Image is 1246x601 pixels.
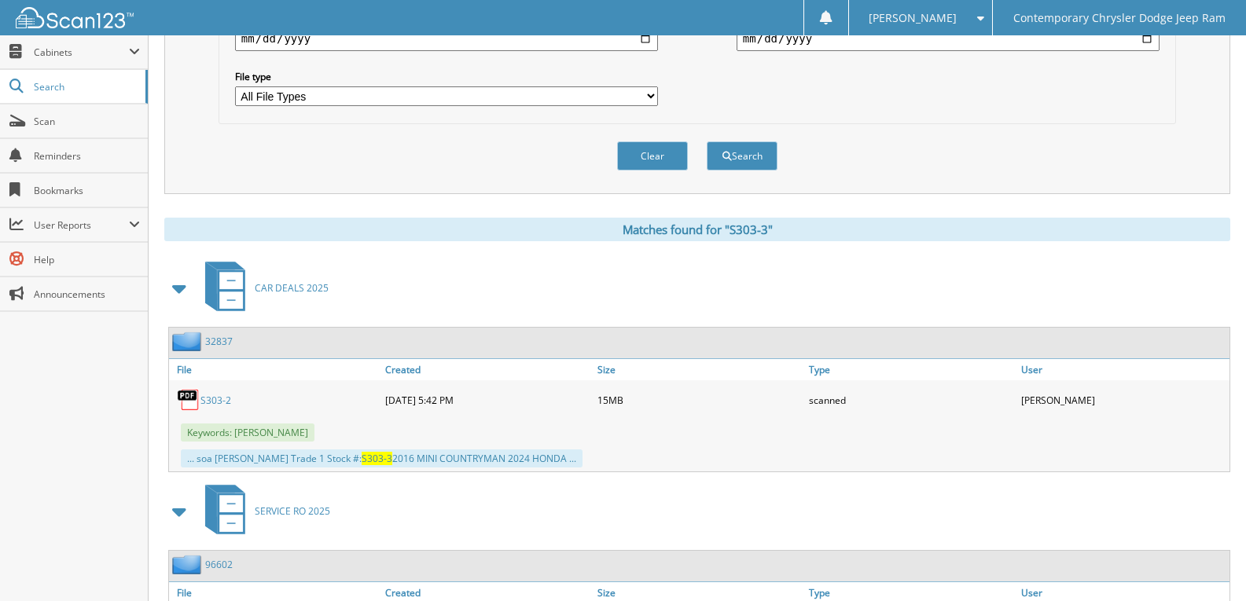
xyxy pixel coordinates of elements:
[181,423,314,442] span: Keywords: [PERSON_NAME]
[255,281,329,295] span: CAR DEALS 2025
[235,26,658,51] input: start
[594,384,806,416] div: 15MB
[177,388,200,412] img: PDF.png
[172,555,205,574] img: folder2.png
[235,70,658,83] label: File type
[255,504,330,518] span: SERVICE RO 2025
[617,141,688,170] button: Clear
[34,218,129,232] span: User Reports
[205,558,233,571] a: 96602
[34,115,140,128] span: Scan
[869,13,957,23] span: [PERSON_NAME]
[1017,384,1229,416] div: [PERSON_NAME]
[34,253,140,266] span: Help
[34,288,140,301] span: Announcements
[164,218,1230,241] div: Matches found for "S303-3"
[34,80,138,93] span: Search
[381,359,594,380] a: Created
[205,335,233,348] a: 32837
[362,452,392,465] span: S303-3
[805,384,1017,416] div: scanned
[1167,526,1246,601] iframe: Chat Widget
[34,46,129,59] span: Cabinets
[196,480,330,542] a: SERVICE RO 2025
[707,141,777,170] button: Search
[169,359,381,380] a: File
[181,449,583,467] div: ... soa [PERSON_NAME] Trade 1 Stock #: 2016 MINI COUNTRYMAN 2024 HONDA ...
[1017,359,1229,380] a: User
[200,394,231,407] a: S303-2
[34,149,140,163] span: Reminders
[737,26,1160,51] input: end
[381,384,594,416] div: [DATE] 5:42 PM
[805,359,1017,380] a: Type
[196,257,329,319] a: CAR DEALS 2025
[1013,13,1226,23] span: Contemporary Chrysler Dodge Jeep Ram
[34,184,140,197] span: Bookmarks
[594,359,806,380] a: Size
[16,7,134,28] img: scan123-logo-white.svg
[172,332,205,351] img: folder2.png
